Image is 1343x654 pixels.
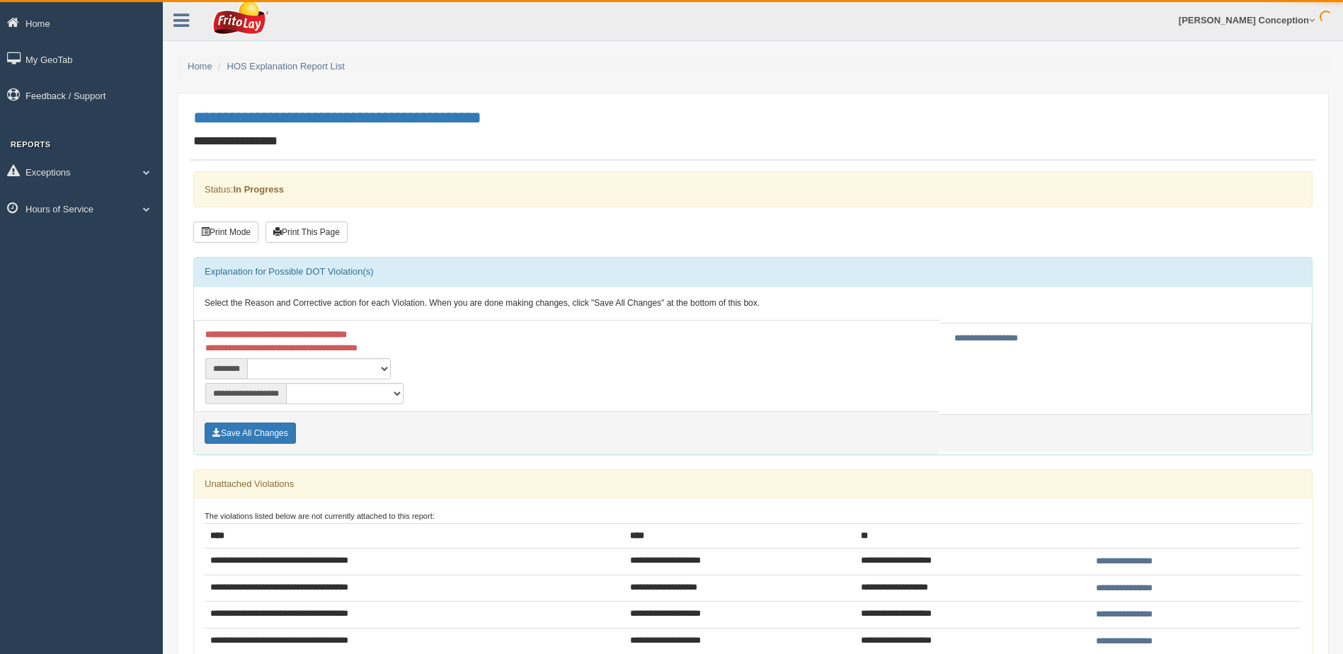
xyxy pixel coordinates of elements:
[193,222,258,243] button: Print Mode
[194,258,1312,286] div: Explanation for Possible DOT Violation(s)
[194,470,1312,498] div: Unattached Violations
[188,61,212,71] a: Home
[265,222,348,243] button: Print This Page
[205,512,435,520] small: The violations listed below are not currently attached to this report:
[194,287,1312,321] div: Select the Reason and Corrective action for each Violation. When you are done making changes, cli...
[205,423,296,444] button: Save
[233,184,284,195] strong: In Progress
[193,171,1313,207] div: Status:
[227,61,345,71] a: HOS Explanation Report List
